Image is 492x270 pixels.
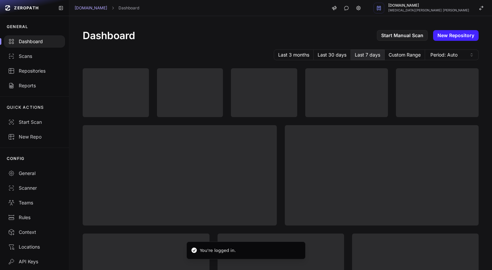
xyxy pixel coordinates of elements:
span: [MEDICAL_DATA][PERSON_NAME] [PERSON_NAME] [388,9,469,12]
button: Custom Range [385,50,425,60]
a: [DOMAIN_NAME] [75,5,107,11]
p: CONFIG [7,156,24,161]
a: Dashboard [118,5,139,11]
svg: chevron right, [110,6,115,10]
button: Last 7 days [351,50,385,60]
div: Scanner [8,185,61,191]
h1: Dashboard [83,29,135,41]
button: Last 3 months [274,50,314,60]
span: Period: Auto [430,52,458,58]
div: Rules [8,214,61,221]
a: Start Manual Scan [377,30,428,41]
div: You're logged in. [200,247,236,254]
a: ZEROPATH [3,3,53,13]
div: Scans [8,53,61,60]
div: Reports [8,82,61,89]
div: Teams [8,199,61,206]
div: General [8,170,61,177]
div: Dashboard [8,38,61,45]
p: GENERAL [7,24,28,29]
div: Context [8,229,61,236]
div: Repositories [8,68,61,74]
div: New Repo [8,133,61,140]
span: ZEROPATH [14,5,39,11]
a: New Repository [433,30,479,41]
p: QUICK ACTIONS [7,105,44,110]
div: Locations [8,244,61,250]
button: Last 30 days [314,50,351,60]
svg: caret sort, [469,52,474,58]
div: API Keys [8,258,61,265]
nav: breadcrumb [75,5,139,11]
span: [DOMAIN_NAME] [388,4,469,7]
div: Start Scan [8,119,61,125]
